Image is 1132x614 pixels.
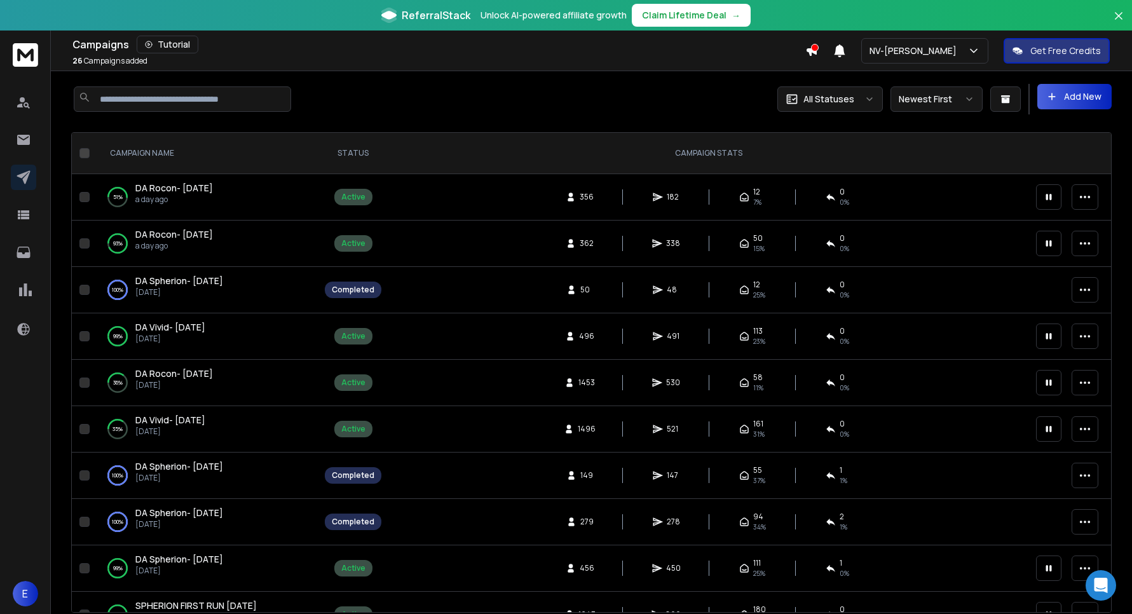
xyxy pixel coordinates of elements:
[840,383,849,393] span: 0 %
[578,378,595,388] span: 1453
[95,174,317,221] td: 51%DA Rocon- [DATE]a day ago
[667,192,679,202] span: 182
[580,563,594,573] span: 456
[112,469,123,482] p: 100 %
[840,290,849,300] span: 0 %
[95,267,317,313] td: 100%DA Spherion- [DATE][DATE]
[753,290,765,300] span: 25 %
[578,424,596,434] span: 1496
[135,334,205,344] p: [DATE]
[840,326,845,336] span: 0
[95,406,317,453] td: 35%DA Vivid- [DATE][DATE]
[135,287,223,297] p: [DATE]
[753,383,763,393] span: 11 %
[113,191,123,203] p: 51 %
[840,429,849,439] span: 0 %
[13,581,38,606] button: E
[332,285,374,295] div: Completed
[341,331,365,341] div: Active
[840,280,845,290] span: 0
[135,194,213,205] p: a day ago
[135,519,223,529] p: [DATE]
[753,475,765,486] span: 37 %
[753,568,765,578] span: 25 %
[840,568,849,578] span: 0 %
[840,522,847,532] span: 1 %
[753,326,763,336] span: 113
[753,243,765,254] span: 15 %
[667,331,679,341] span: 491
[389,133,1028,174] th: CAMPAIGN STATS
[135,228,213,241] a: DA Rocon- [DATE]
[481,9,627,22] p: Unlock AI-powered affiliate growth
[667,470,679,481] span: 147
[135,241,213,251] p: a day ago
[753,233,763,243] span: 50
[135,460,223,472] span: DA Spherion- [DATE]
[580,517,594,527] span: 279
[135,321,205,334] a: DA Vivid- [DATE]
[135,426,205,437] p: [DATE]
[667,285,679,295] span: 48
[840,372,845,383] span: 0
[135,182,213,194] a: DA Rocon- [DATE]
[72,36,805,53] div: Campaigns
[840,197,849,207] span: 0 %
[580,470,593,481] span: 149
[753,280,760,290] span: 12
[332,517,374,527] div: Completed
[840,233,845,243] span: 0
[667,424,679,434] span: 521
[632,4,751,27] button: Claim Lifetime Deal→
[840,465,842,475] span: 1
[112,283,123,296] p: 100 %
[135,275,223,287] span: DA Spherion- [DATE]
[72,56,147,66] p: Campaigns added
[753,512,763,522] span: 94
[113,237,123,250] p: 93 %
[753,522,766,532] span: 34 %
[803,93,854,106] p: All Statuses
[869,44,962,57] p: NV-[PERSON_NAME]
[95,221,317,267] td: 93%DA Rocon- [DATE]a day ago
[113,330,123,343] p: 99 %
[666,238,680,249] span: 338
[753,372,763,383] span: 58
[753,465,762,475] span: 55
[135,599,257,611] span: SPHERION FIRST RUN [DATE]
[753,558,761,568] span: 111
[135,367,213,380] a: DA Rocon- [DATE]
[1086,570,1116,601] div: Open Intercom Messenger
[753,419,763,429] span: 161
[1004,38,1110,64] button: Get Free Credits
[753,187,760,197] span: 12
[753,429,765,439] span: 31 %
[95,453,317,499] td: 100%DA Spherion- [DATE][DATE]
[135,414,205,426] a: DA Vivid- [DATE]
[113,423,123,435] p: 35 %
[135,553,223,566] a: DA Spherion- [DATE]
[341,378,365,388] div: Active
[135,599,257,612] a: SPHERION FIRST RUN [DATE]
[95,313,317,360] td: 99%DA Vivid- [DATE][DATE]
[135,228,213,240] span: DA Rocon- [DATE]
[579,331,594,341] span: 496
[402,8,470,23] span: ReferralStack
[840,558,842,568] span: 1
[113,376,123,389] p: 36 %
[135,566,223,576] p: [DATE]
[1110,8,1127,38] button: Close banner
[341,424,365,434] div: Active
[113,562,123,575] p: 99 %
[1037,84,1112,109] button: Add New
[840,336,849,346] span: 0 %
[135,380,213,390] p: [DATE]
[95,360,317,406] td: 36%DA Rocon- [DATE][DATE]
[840,419,845,429] span: 0
[890,86,983,112] button: Newest First
[732,9,740,22] span: →
[580,192,594,202] span: 356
